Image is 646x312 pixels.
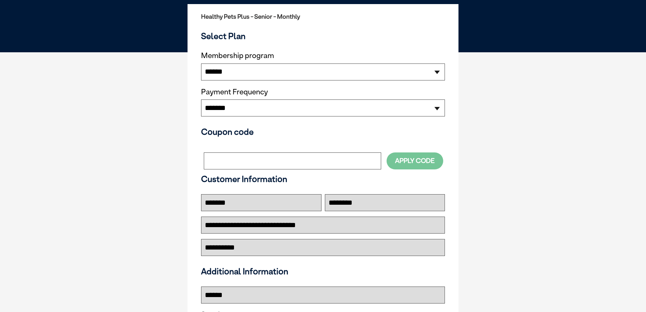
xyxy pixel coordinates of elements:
[201,127,445,137] h3: Coupon code
[201,31,445,41] h3: Select Plan
[201,88,268,96] label: Payment Frequency
[198,266,448,276] h3: Additional Information
[387,152,443,169] button: Apply Code
[201,51,445,60] label: Membership program
[201,174,445,184] h3: Customer Information
[201,13,445,20] h2: Healthy Pets Plus - Senior - Monthly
